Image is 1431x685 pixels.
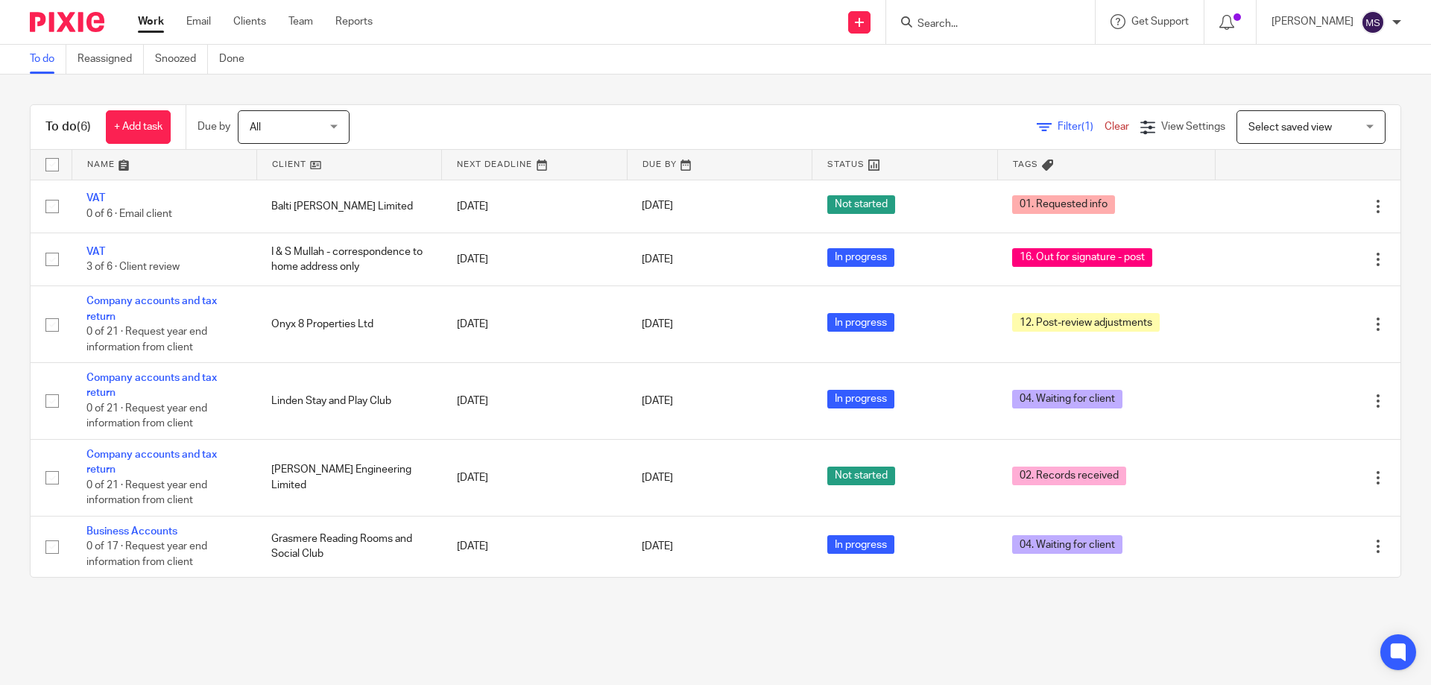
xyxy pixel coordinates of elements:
img: Pixie [30,12,104,32]
span: 3 of 6 · Client review [86,262,180,272]
span: (6) [77,121,91,133]
span: 01. Requested info [1012,195,1115,214]
td: [DATE] [442,516,627,577]
td: Grasmere Reading Rooms and Social Club [256,516,441,577]
a: Email [186,14,211,29]
td: [DATE] [442,363,627,440]
p: Due by [198,119,230,134]
a: Clear [1105,121,1129,132]
a: Company accounts and tax return [86,373,217,398]
a: Work [138,14,164,29]
p: [PERSON_NAME] [1272,14,1353,29]
td: Onyx 8 Properties Ltd [256,286,441,363]
span: [DATE] [642,201,673,212]
a: Snoozed [155,45,208,74]
a: Clients [233,14,266,29]
a: VAT [86,193,105,203]
span: All [250,122,261,133]
h1: To do [45,119,91,135]
a: To do [30,45,66,74]
a: Business Accounts [86,526,177,537]
span: View Settings [1161,121,1225,132]
span: In progress [827,390,894,408]
span: [DATE] [642,473,673,483]
span: In progress [827,535,894,554]
td: I & S Mullah - correspondence to home address only [256,233,441,285]
span: 12. Post-review adjustments [1012,313,1160,332]
td: [PERSON_NAME] Engineering Limited [256,439,441,516]
span: 02. Records received [1012,467,1126,485]
span: Filter [1058,121,1105,132]
a: Company accounts and tax return [86,449,217,475]
span: [DATE] [642,319,673,329]
span: Tags [1013,160,1038,168]
td: [DATE] [442,180,627,233]
td: Balti [PERSON_NAME] Limited [256,180,441,233]
span: (1) [1081,121,1093,132]
span: 0 of 6 · Email client [86,209,172,219]
span: 0 of 21 · Request year end information from client [86,403,207,429]
span: 0 of 21 · Request year end information from client [86,480,207,506]
span: 16. Out for signature - post [1012,248,1152,267]
a: VAT [86,247,105,257]
td: [DATE] [442,439,627,516]
span: 0 of 21 · Request year end information from client [86,326,207,353]
a: Done [219,45,256,74]
span: 0 of 17 · Request year end information from client [86,541,207,567]
span: [DATE] [642,254,673,265]
a: Reassigned [78,45,144,74]
span: Not started [827,467,895,485]
a: Team [288,14,313,29]
img: svg%3E [1361,10,1385,34]
span: Select saved view [1248,122,1332,133]
span: Not started [827,195,895,214]
td: [DATE] [442,233,627,285]
a: Reports [335,14,373,29]
span: [DATE] [642,541,673,552]
span: [DATE] [642,396,673,406]
span: In progress [827,248,894,267]
td: Linden Stay and Play Club [256,363,441,440]
span: Get Support [1131,16,1189,27]
span: In progress [827,313,894,332]
input: Search [916,18,1050,31]
a: Company accounts and tax return [86,296,217,321]
span: 04. Waiting for client [1012,535,1122,554]
a: + Add task [106,110,171,144]
td: [DATE] [442,286,627,363]
span: 04. Waiting for client [1012,390,1122,408]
